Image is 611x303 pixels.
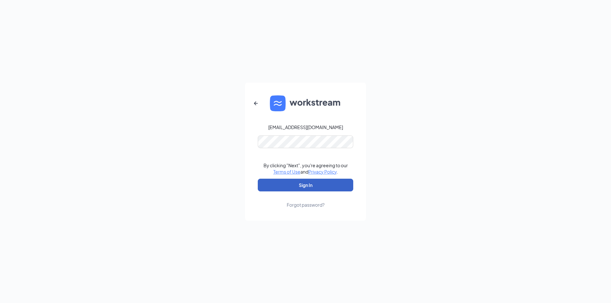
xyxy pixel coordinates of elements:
[308,169,337,175] a: Privacy Policy
[287,191,325,208] a: Forgot password?
[287,202,325,208] div: Forgot password?
[263,162,348,175] div: By clicking "Next", you're agreeing to our and .
[258,179,353,191] button: Sign In
[270,95,341,111] img: WS logo and Workstream text
[273,169,300,175] a: Terms of Use
[248,96,263,111] button: ArrowLeftNew
[268,124,343,130] div: [EMAIL_ADDRESS][DOMAIN_NAME]
[252,100,260,107] svg: ArrowLeftNew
